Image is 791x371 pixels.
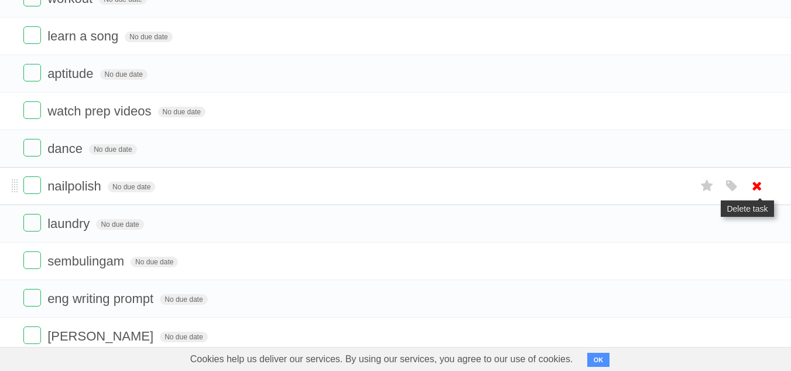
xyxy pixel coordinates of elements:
span: No due date [160,332,207,342]
span: No due date [100,69,148,80]
span: laundry [47,216,93,231]
label: Done [23,139,41,156]
label: Done [23,326,41,344]
span: learn a song [47,29,121,43]
label: Done [23,64,41,81]
label: Done [23,176,41,194]
span: No due date [160,294,207,305]
span: No due date [158,107,206,117]
span: aptitude [47,66,96,81]
label: Done [23,251,41,269]
span: No due date [108,182,155,192]
span: No due date [131,257,178,267]
span: [PERSON_NAME] [47,329,156,343]
label: Star task [696,176,718,196]
label: Done [23,214,41,232]
span: eng writing prompt [47,291,156,306]
span: watch prep videos [47,104,154,118]
span: dance [47,141,85,156]
label: Done [23,26,41,44]
button: OK [587,353,610,367]
span: No due date [125,32,172,42]
span: No due date [89,144,136,155]
span: Cookies help us deliver our services. By using our services, you agree to our use of cookies. [179,348,585,371]
label: Done [23,101,41,119]
label: Done [23,289,41,307]
span: sembulingam [47,254,127,268]
span: nailpolish [47,179,104,193]
span: No due date [96,219,143,230]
